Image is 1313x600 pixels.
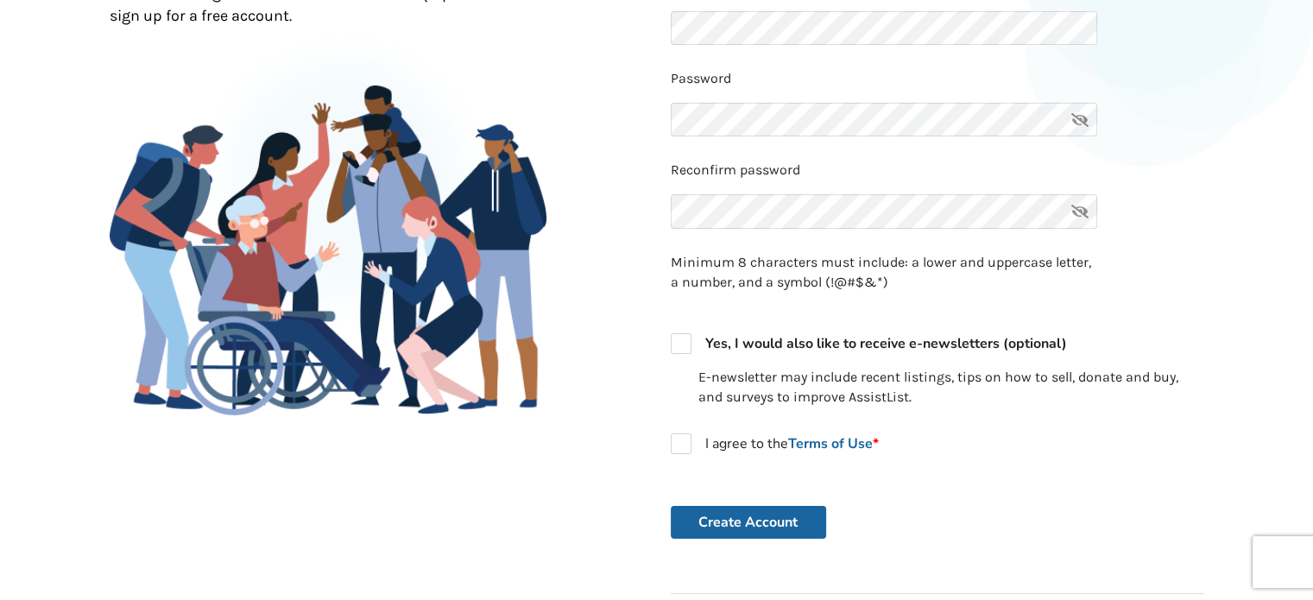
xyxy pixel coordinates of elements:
[671,506,826,539] button: Create Account
[671,433,879,454] label: I agree to the
[671,253,1097,293] p: Minimum 8 characters must include: a lower and uppercase letter, a number, and a symbol (!@#$&*)
[671,69,1204,89] p: Password
[705,334,1067,353] strong: Yes, I would also like to receive e-newsletters (optional)
[671,161,1204,180] p: Reconfirm password
[110,85,547,415] img: Family Gathering
[788,434,879,453] a: Terms of Use*
[698,368,1204,407] p: E-newsletter may include recent listings, tips on how to sell, donate and buy, and surveys to imp...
